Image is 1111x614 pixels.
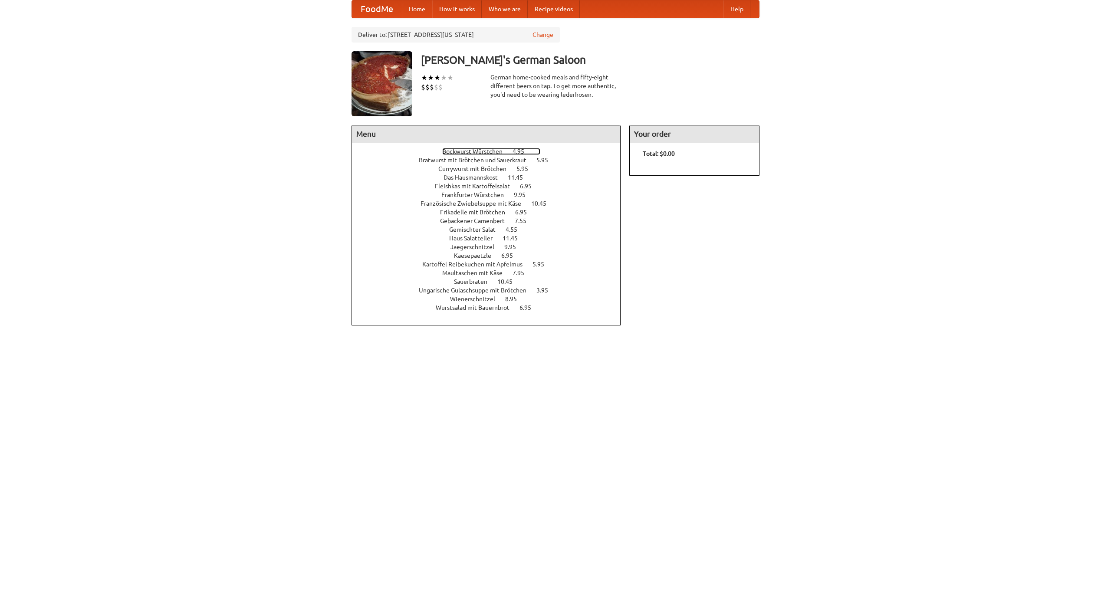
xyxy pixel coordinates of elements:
[427,73,434,82] li: ★
[435,183,519,190] span: Fleishkas mit Kartoffelsalat
[441,191,542,198] a: Frankfurter Würstchen 9.95
[505,296,526,302] span: 8.95
[422,261,531,268] span: Kartoffel Reibekuchen mit Apfelmus
[402,0,432,18] a: Home
[513,269,533,276] span: 7.95
[449,235,534,242] a: Haus Salatteller 11.45
[438,82,443,92] li: $
[515,217,535,224] span: 7.55
[442,148,511,155] span: Bockwurst Würstchen
[449,226,504,233] span: Gemischter Salat
[419,287,564,294] a: Ungarische Gulaschsuppe mit Brötchen 3.95
[520,183,540,190] span: 6.95
[532,30,553,39] a: Change
[430,82,434,92] li: $
[438,165,515,172] span: Currywurst mit Brötchen
[425,82,430,92] li: $
[515,209,536,216] span: 6.95
[454,278,529,285] a: Sauerbraten 10.45
[419,157,564,164] a: Bratwurst mit Brötchen und Sauerkraut 5.95
[441,191,513,198] span: Frankfurter Würstchen
[506,226,526,233] span: 4.55
[503,235,526,242] span: 11.45
[501,252,522,259] span: 6.95
[436,304,547,311] a: Wurstsalad mit Bauernbrot 6.95
[482,0,528,18] a: Who we are
[440,73,447,82] li: ★
[440,217,542,224] a: Gebackener Camenbert 7.55
[442,148,540,155] a: Bockwurst Würstchen 4.95
[454,252,500,259] span: Kaesepaetzle
[419,287,535,294] span: Ungarische Gulaschsuppe mit Brötchen
[519,304,540,311] span: 6.95
[436,304,518,311] span: Wurstsalad mit Bauernbrot
[434,82,438,92] li: $
[352,27,560,43] div: Deliver to: [STREET_ADDRESS][US_STATE]
[508,174,532,181] span: 11.45
[449,226,533,233] a: Gemischter Salat 4.55
[421,51,759,69] h3: [PERSON_NAME]'s German Saloon
[421,82,425,92] li: $
[536,287,557,294] span: 3.95
[454,252,529,259] a: Kaesepaetzle 6.95
[513,148,533,155] span: 4.95
[421,200,530,207] span: Französische Zwiebelsuppe mit Käse
[450,296,533,302] a: Wienerschnitzel 8.95
[514,191,534,198] span: 9.95
[450,243,503,250] span: Jaegerschnitzel
[421,200,562,207] a: Französische Zwiebelsuppe mit Käse 10.45
[531,200,555,207] span: 10.45
[516,165,537,172] span: 5.95
[447,73,454,82] li: ★
[490,73,621,99] div: German home-cooked meals and fifty-eight different beers on tap. To get more authentic, you'd nee...
[444,174,539,181] a: Das Hausmannskost 11.45
[442,269,540,276] a: Maultaschen mit Käse 7.95
[630,125,759,143] h4: Your order
[422,261,560,268] a: Kartoffel Reibekuchen mit Apfelmus 5.95
[444,174,506,181] span: Das Hausmannskost
[442,269,511,276] span: Maultaschen mit Käse
[440,217,513,224] span: Gebackener Camenbert
[723,0,750,18] a: Help
[432,0,482,18] a: How it works
[352,51,412,116] img: angular.jpg
[434,73,440,82] li: ★
[454,278,496,285] span: Sauerbraten
[421,73,427,82] li: ★
[352,0,402,18] a: FoodMe
[449,235,501,242] span: Haus Salatteller
[450,243,532,250] a: Jaegerschnitzel 9.95
[532,261,553,268] span: 5.95
[440,209,514,216] span: Frikadelle mit Brötchen
[643,150,675,157] b: Total: $0.00
[419,157,535,164] span: Bratwurst mit Brötchen und Sauerkraut
[450,296,504,302] span: Wienerschnitzel
[435,183,548,190] a: Fleishkas mit Kartoffelsalat 6.95
[440,209,543,216] a: Frikadelle mit Brötchen 6.95
[536,157,557,164] span: 5.95
[497,278,521,285] span: 10.45
[438,165,544,172] a: Currywurst mit Brötchen 5.95
[352,125,620,143] h4: Menu
[528,0,580,18] a: Recipe videos
[504,243,525,250] span: 9.95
